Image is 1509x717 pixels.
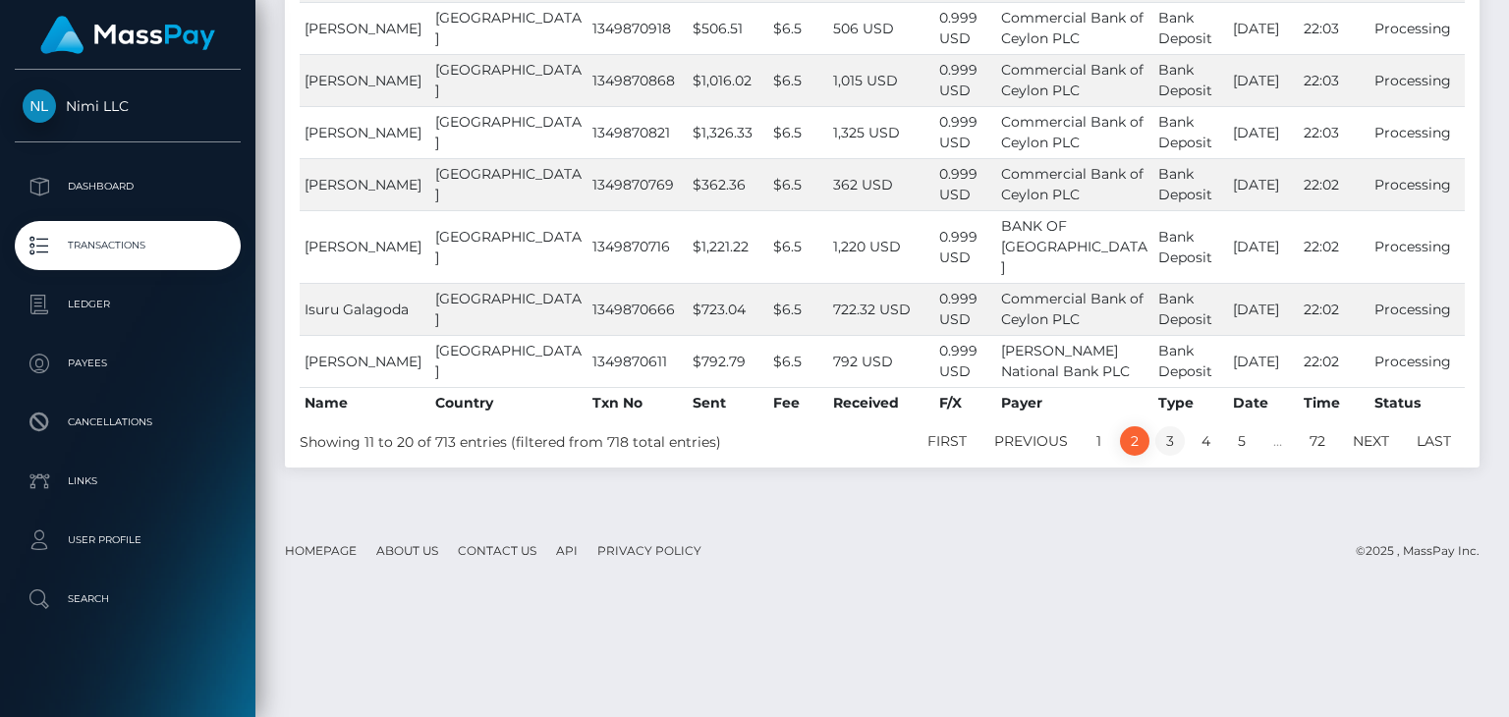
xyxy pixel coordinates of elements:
[934,106,996,158] td: 0.999 USD
[300,424,768,453] div: Showing 11 to 20 of 713 entries (filtered from 718 total entries)
[1299,210,1369,283] td: 22:02
[1369,2,1465,54] td: Processing
[1228,54,1298,106] td: [DATE]
[996,387,1153,418] th: Payer
[768,210,828,283] td: $6.5
[23,584,233,614] p: Search
[430,210,587,283] td: [GEOGRAPHIC_DATA]
[1228,387,1298,418] th: Date
[934,210,996,283] td: 0.999 USD
[1085,426,1114,456] a: 1
[305,124,421,141] span: [PERSON_NAME]
[1153,387,1229,418] th: Type
[587,387,688,418] th: Txn No
[1001,9,1144,47] span: Commercial Bank of Ceylon PLC
[1228,106,1298,158] td: [DATE]
[1299,426,1336,456] a: 72
[828,158,934,210] td: 362 USD
[1001,113,1144,151] span: Commercial Bank of Ceylon PLC
[1001,342,1130,380] span: [PERSON_NAME] National Bank PLC
[768,158,828,210] td: $6.5
[15,339,241,388] a: Payees
[1155,426,1185,456] a: 3
[768,283,828,335] td: $6.5
[1120,426,1149,456] a: 2
[768,106,828,158] td: $6.5
[1153,54,1229,106] td: Bank Deposit
[430,283,587,335] td: [GEOGRAPHIC_DATA]
[983,426,1079,456] a: Previous
[1001,165,1144,203] span: Commercial Bank of Ceylon PLC
[934,335,996,387] td: 0.999 USD
[305,176,421,193] span: [PERSON_NAME]
[1299,387,1369,418] th: Time
[1356,540,1494,562] div: © 2025 , MassPay Inc.
[15,575,241,624] a: Search
[587,2,688,54] td: 1349870918
[1153,158,1229,210] td: Bank Deposit
[688,106,768,158] td: $1,326.33
[305,20,421,37] span: [PERSON_NAME]
[277,535,364,566] a: Homepage
[23,172,233,201] p: Dashboard
[15,516,241,565] a: User Profile
[430,335,587,387] td: [GEOGRAPHIC_DATA]
[934,387,996,418] th: F/X
[768,335,828,387] td: $6.5
[1369,54,1465,106] td: Processing
[430,387,587,418] th: Country
[828,387,934,418] th: Received
[587,106,688,158] td: 1349870821
[828,210,934,283] td: 1,220 USD
[23,408,233,437] p: Cancellations
[1342,426,1400,456] a: Next
[1228,158,1298,210] td: [DATE]
[23,290,233,319] p: Ledger
[1001,290,1144,328] span: Commercial Bank of Ceylon PLC
[934,158,996,210] td: 0.999 USD
[1001,217,1147,276] span: BANK OF [GEOGRAPHIC_DATA]
[828,283,934,335] td: 722.32 USD
[450,535,544,566] a: Contact Us
[589,535,709,566] a: Privacy Policy
[828,54,934,106] td: 1,015 USD
[1153,210,1229,283] td: Bank Deposit
[1369,106,1465,158] td: Processing
[688,2,768,54] td: $506.51
[1369,283,1465,335] td: Processing
[15,457,241,506] a: Links
[1227,426,1257,456] a: 5
[1228,2,1298,54] td: [DATE]
[1299,54,1369,106] td: 22:03
[305,301,409,318] span: Isuru Galagoda
[23,467,233,496] p: Links
[1299,106,1369,158] td: 22:03
[934,283,996,335] td: 0.999 USD
[23,525,233,555] p: User Profile
[1406,426,1462,456] a: Last
[587,210,688,283] td: 1349870716
[1191,426,1221,456] a: 4
[15,97,241,115] span: Nimi LLC
[1299,283,1369,335] td: 22:02
[934,2,996,54] td: 0.999 USD
[1299,2,1369,54] td: 22:03
[1153,283,1229,335] td: Bank Deposit
[368,535,446,566] a: About Us
[1369,387,1465,418] th: Status
[1299,158,1369,210] td: 22:02
[828,106,934,158] td: 1,325 USD
[1228,210,1298,283] td: [DATE]
[40,16,215,54] img: MassPay Logo
[1369,210,1465,283] td: Processing
[587,283,688,335] td: 1349870666
[305,353,421,370] span: [PERSON_NAME]
[23,349,233,378] p: Payees
[1369,158,1465,210] td: Processing
[1228,335,1298,387] td: [DATE]
[688,335,768,387] td: $792.79
[1001,61,1144,99] span: Commercial Bank of Ceylon PLC
[587,158,688,210] td: 1349870769
[1299,335,1369,387] td: 22:02
[934,54,996,106] td: 0.999 USD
